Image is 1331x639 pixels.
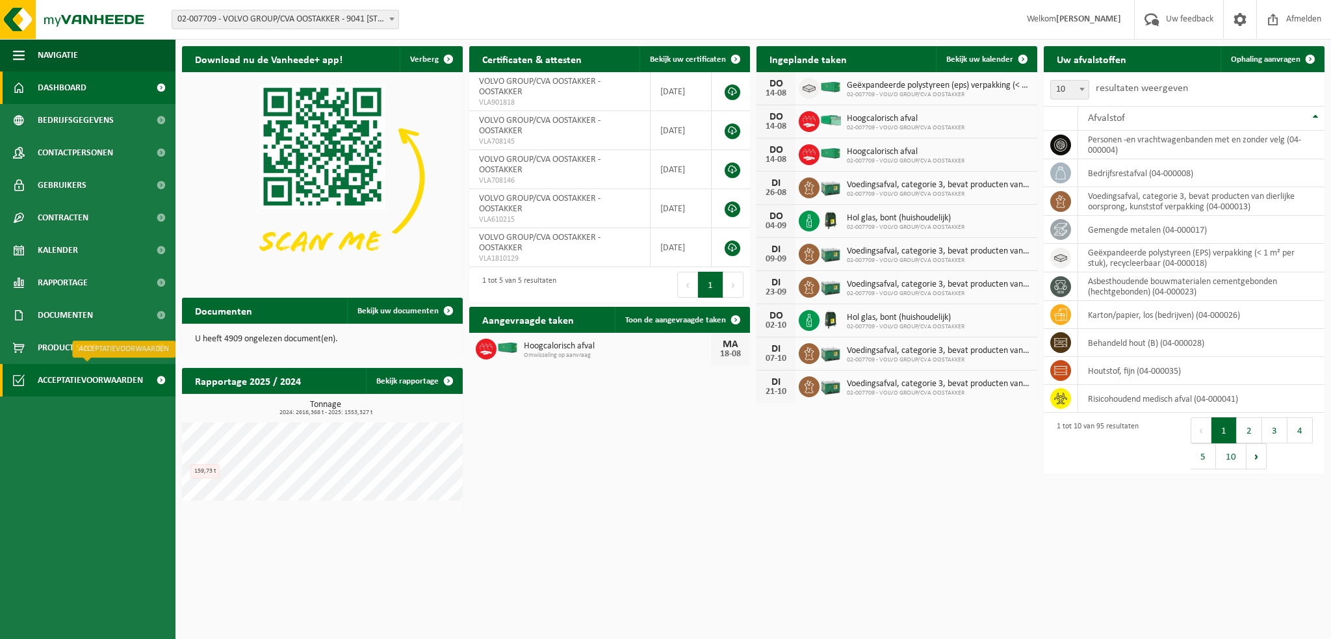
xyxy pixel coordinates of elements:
[756,46,860,72] h2: Ingeplande taken
[1287,417,1313,443] button: 4
[820,374,842,397] img: PB-LB-0680-HPE-GN-01
[1231,55,1300,64] span: Ophaling aanvragen
[763,79,789,89] div: DO
[763,122,789,131] div: 14-08
[820,275,842,297] img: PB-LB-0680-HPE-GN-01
[847,246,1031,257] span: Voedingsafval, categorie 3, bevat producten van dierlijke oorsprong, kunststof v...
[1078,159,1325,187] td: bedrijfsrestafval (04-000008)
[763,222,789,231] div: 04-09
[1056,14,1121,24] strong: [PERSON_NAME]
[479,254,640,264] span: VLA1810129
[847,290,1031,298] span: 02-007709 - VOLVO GROUP/CVA OOSTAKKER
[763,278,789,288] div: DI
[717,350,743,359] div: 18-08
[763,344,789,354] div: DI
[1078,272,1325,301] td: asbesthoudende bouwmaterialen cementgebonden (hechtgebonden) (04-000023)
[479,155,601,175] span: VOLVO GROUP/CVA OOSTAKKER - OOSTAKKER
[763,178,789,189] div: DI
[847,190,1031,198] span: 02-007709 - VOLVO GROUP/CVA OOSTAKKER
[820,209,842,231] img: CR-HR-1C-1000-PES-01
[698,272,723,298] button: 1
[717,339,743,350] div: MA
[1044,46,1139,72] h2: Uw afvalstoffen
[763,255,789,264] div: 09-09
[640,46,749,72] a: Bekijk uw certificaten
[476,270,556,299] div: 1 tot 5 van 5 resultaten
[479,116,601,136] span: VOLVO GROUP/CVA OOSTAKKER - OOSTAKKER
[188,400,463,416] h3: Tonnage
[1216,443,1247,469] button: 10
[763,112,789,122] div: DO
[410,55,439,64] span: Verberg
[357,307,439,315] span: Bekijk uw documenten
[1191,443,1216,469] button: 5
[38,104,114,137] span: Bedrijfsgegevens
[650,55,726,64] span: Bekijk uw certificaten
[1191,417,1211,443] button: Previous
[847,124,964,132] span: 02-007709 - VOLVO GROUP/CVA OOSTAKKER
[651,189,712,228] td: [DATE]
[524,341,711,352] span: Hoogcalorisch afval
[763,89,789,98] div: 14-08
[763,244,789,255] div: DI
[38,234,78,267] span: Kalender
[847,389,1031,397] span: 02-007709 - VOLVO GROUP/CVA OOSTAKKER
[847,81,1031,91] span: Geëxpandeerde polystyreen (eps) verpakking (< 1 m² per stuk), recycleerbaar
[38,364,143,397] span: Acceptatievoorwaarden
[847,356,1031,364] span: 02-007709 - VOLVO GROUP/CVA OOSTAKKER
[847,147,964,157] span: Hoogcalorisch afval
[182,298,265,323] h2: Documenten
[820,148,842,159] img: HK-XC-40-GN-00
[763,189,789,198] div: 26-08
[763,145,789,155] div: DO
[625,316,726,324] span: Toon de aangevraagde taken
[763,387,789,397] div: 21-10
[946,55,1013,64] span: Bekijk uw kalender
[723,272,743,298] button: Next
[763,288,789,297] div: 23-09
[820,308,842,330] img: CR-HR-1C-1000-PES-01
[469,307,587,332] h2: Aangevraagde taken
[936,46,1036,72] a: Bekijk uw kalender
[847,91,1031,99] span: 02-007709 - VOLVO GROUP/CVA OOSTAKKER
[847,157,964,165] span: 02-007709 - VOLVO GROUP/CVA OOSTAKKER
[820,81,842,93] img: HK-XC-40-GN-00
[1078,131,1325,159] td: personen -en vrachtwagenbanden met en zonder velg (04-000004)
[38,39,78,72] span: Navigatie
[1078,385,1325,413] td: risicohoudend medisch afval (04-000041)
[847,114,964,124] span: Hoogcalorisch afval
[1078,301,1325,329] td: karton/papier, los (bedrijven) (04-000026)
[1096,83,1188,94] label: resultaten weergeven
[479,233,601,253] span: VOLVO GROUP/CVA OOSTAKKER - OOSTAKKER
[615,307,749,333] a: Toon de aangevraagde taken
[182,368,314,393] h2: Rapportage 2025 / 2024
[182,46,355,72] h2: Download nu de Vanheede+ app!
[1262,417,1287,443] button: 3
[677,272,698,298] button: Previous
[847,213,964,224] span: Hol glas, bont (huishoudelijk)
[479,77,601,97] span: VOLVO GROUP/CVA OOSTAKKER - OOSTAKKER
[1050,416,1139,471] div: 1 tot 10 van 95 resultaten
[820,341,842,363] img: PB-LB-0680-HPE-GN-01
[651,150,712,189] td: [DATE]
[38,267,88,299] span: Rapportage
[1078,187,1325,216] td: voedingsafval, categorie 3, bevat producten van dierlijke oorsprong, kunststof verpakking (04-000...
[651,228,712,267] td: [DATE]
[38,202,88,234] span: Contracten
[847,379,1031,389] span: Voedingsafval, categorie 3, bevat producten van dierlijke oorsprong, kunststof v...
[347,298,461,324] a: Bekijk uw documenten
[190,464,220,478] div: 159,73 t
[1078,244,1325,272] td: geëxpandeerde polystyreen (EPS) verpakking (< 1 m² per stuk), recycleerbaar (04-000018)
[820,176,842,198] img: PB-LB-0680-HPE-GN-01
[1050,80,1089,99] span: 10
[400,46,461,72] button: Verberg
[38,332,97,364] span: Product Shop
[195,335,450,344] p: U heeft 4909 ongelezen document(en).
[38,72,86,104] span: Dashboard
[172,10,399,29] span: 02-007709 - VOLVO GROUP/CVA OOSTAKKER - 9041 OOSTAKKER, SMALLEHEERWEG 31
[1088,113,1125,124] span: Afvalstof
[38,169,86,202] span: Gebruikers
[479,137,640,147] span: VLA708145
[524,352,711,359] span: Omwisseling op aanvraag
[763,211,789,222] div: DO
